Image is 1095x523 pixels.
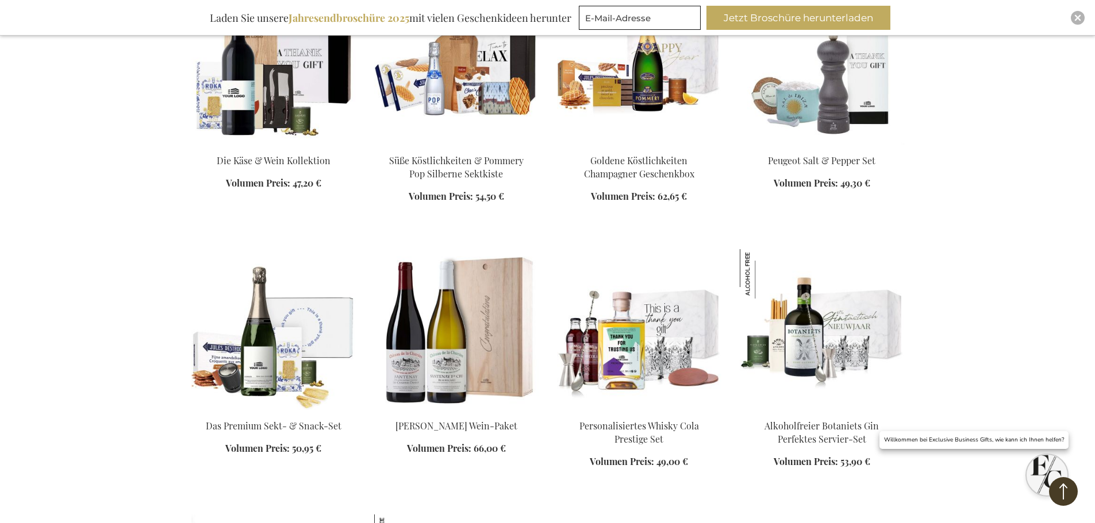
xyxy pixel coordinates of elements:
[584,154,694,180] a: Goldene Köstlichkeiten Champagner Geschenkbox
[374,249,539,410] img: Yves Girardin Santenay Wein-Paket
[409,190,473,202] span: Volumen Preis:
[206,420,341,432] a: Das Premium Sekt- & Snack-Set
[557,140,721,151] a: Goldene Köstlichkeiten Champagner Geschenkbox
[557,249,721,410] img: Personalised Whiskey Cola Prestige Set
[590,455,688,468] a: Volumen Preis: 49,00 €
[774,455,838,467] span: Volumen Preis:
[591,190,687,203] a: Volumen Preis: 62,65 €
[740,249,789,299] img: Alkoholfreier Botaniets Gin Perfektes Servier-Set
[389,154,524,180] a: Süße Köstlichkeiten & Pommery Pop Silberne Sektkiste
[226,177,321,190] a: Volumen Preis: 47,20 €
[590,455,654,467] span: Volumen Preis:
[225,442,321,455] a: Volumen Preis: 50,95 €
[374,405,539,416] a: Yves Girardin Santenay Wein-Paket
[289,11,409,25] b: Jahresendbroschüre 2025
[740,140,904,151] a: Peugeot Salt & Pepper Set
[293,177,321,189] span: 47,20 €
[205,6,577,30] div: Laden Sie unsere mit vielen Geschenkideen herunter
[191,405,356,416] a: The Premium Bubbles & Bites Set
[475,190,504,202] span: 54,50 €
[557,405,721,416] a: Personalised Whiskey Cola Prestige Set
[764,420,879,445] a: Alkoholfreier Botaniets Gin Perfektes Servier-Set
[579,6,704,33] form: marketing offers and promotions
[226,177,290,189] span: Volumen Preis:
[740,405,904,416] a: Non-Alcoholic Botaniets Gin Perfect Serve Set Alkoholfreier Botaniets Gin Perfektes Servier-Set
[579,420,699,445] a: Personalisiertes Whisky Cola Prestige Set
[191,140,356,151] a: Die Käse & Wein Kollektion
[591,190,655,202] span: Volumen Preis:
[407,442,471,454] span: Volumen Preis:
[292,442,321,454] span: 50,95 €
[1071,11,1085,25] div: Close
[740,249,904,410] img: Non-Alcoholic Botaniets Gin Perfect Serve Set
[395,420,517,432] a: [PERSON_NAME] Wein-Paket
[706,6,890,30] button: Jetzt Broschüre herunterladen
[658,190,687,202] span: 62,65 €
[409,190,504,203] a: Volumen Preis: 54,50 €
[656,455,688,467] span: 49,00 €
[191,249,356,410] img: The Premium Bubbles & Bites Set
[840,455,870,467] span: 53,90 €
[217,154,331,166] a: Die Käse & Wein Kollektion
[774,455,870,468] a: Volumen Preis: 53,90 €
[474,442,506,454] span: 66,00 €
[1074,14,1081,21] img: Close
[225,442,290,454] span: Volumen Preis:
[579,6,701,30] input: E-Mail-Adresse
[374,140,539,151] a: Sweet Delights & Pommery Pop Silver Champagne Box
[407,442,506,455] a: Volumen Preis: 66,00 €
